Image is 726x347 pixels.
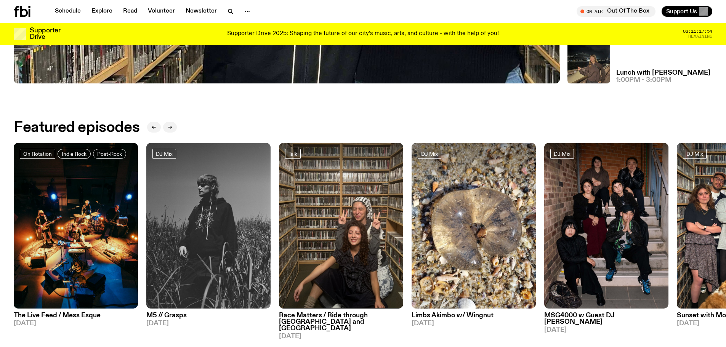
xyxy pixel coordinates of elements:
[577,6,655,17] button: On AirOut Of The Box
[567,41,610,83] img: Izzy Page stands above looking down at Opera Bar. She poses in front of the Harbour Bridge in the...
[58,149,91,159] a: Indie Rock
[279,309,403,340] a: Race Matters / Ride through [GEOGRAPHIC_DATA] and [GEOGRAPHIC_DATA][DATE]
[412,312,536,319] h3: Limbs Akimbo w/ Wingnut
[662,6,712,17] button: Support Us
[412,320,536,327] span: [DATE]
[616,70,710,76] a: Lunch with [PERSON_NAME]
[23,151,52,157] span: On Rotation
[14,309,138,327] a: The Live Feed / Mess Esque[DATE]
[227,30,499,37] p: Supporter Drive 2025: Shaping the future of our city’s music, arts, and culture - with the help o...
[616,41,710,45] h2: Up Next
[14,312,138,319] h3: The Live Feed / Mess Esque
[93,149,126,159] a: Post-Rock
[50,6,85,17] a: Schedule
[554,151,571,157] span: DJ Mix
[14,320,138,327] span: [DATE]
[156,151,173,157] span: DJ Mix
[683,29,712,34] span: 02:11:17:54
[550,149,574,159] a: DJ Mix
[544,327,668,333] span: [DATE]
[119,6,142,17] a: Read
[146,312,271,319] h3: M5 // Grasps
[285,149,301,159] a: Talk
[288,151,297,157] span: Talk
[616,77,672,83] span: 1:00pm - 3:00pm
[412,309,536,327] a: Limbs Akimbo w/ Wingnut[DATE]
[146,309,271,327] a: M5 // Grasps[DATE]
[20,149,55,159] a: On Rotation
[686,151,703,157] span: DJ Mix
[152,149,176,159] a: DJ Mix
[87,6,117,17] a: Explore
[418,149,441,159] a: DJ Mix
[62,151,87,157] span: Indie Rock
[97,151,122,157] span: Post-Rock
[688,34,712,38] span: Remaining
[14,121,139,134] h2: Featured episodes
[181,6,221,17] a: Newsletter
[666,8,697,15] span: Support Us
[146,320,271,327] span: [DATE]
[279,312,403,332] h3: Race Matters / Ride through [GEOGRAPHIC_DATA] and [GEOGRAPHIC_DATA]
[279,333,403,340] span: [DATE]
[544,309,668,333] a: MSG4000 w Guest DJ [PERSON_NAME][DATE]
[143,6,179,17] a: Volunteer
[544,312,668,325] h3: MSG4000 w Guest DJ [PERSON_NAME]
[421,151,438,157] span: DJ Mix
[279,143,403,309] img: Sara and Malaak squatting on ground in fbi music library. Sara is making peace signs behind Malaa...
[683,149,707,159] a: DJ Mix
[30,27,60,40] h3: Supporter Drive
